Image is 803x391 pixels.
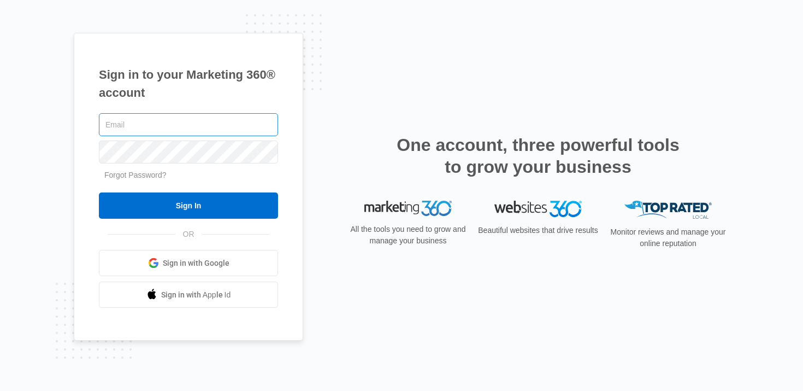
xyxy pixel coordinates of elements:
a: Sign in with Google [99,250,278,276]
img: Top Rated Local [624,201,712,219]
input: Sign In [99,192,278,219]
img: Marketing 360 [364,201,452,216]
a: Forgot Password? [104,171,167,179]
span: OR [175,229,202,240]
p: Beautiful websites that drive results [477,225,599,236]
span: Sign in with Google [163,258,229,269]
p: All the tools you need to grow and manage your business [347,224,469,247]
span: Sign in with Apple Id [161,289,231,301]
h2: One account, three powerful tools to grow your business [393,134,683,178]
p: Monitor reviews and manage your online reputation [607,226,729,249]
a: Sign in with Apple Id [99,282,278,308]
input: Email [99,113,278,136]
img: Websites 360 [494,201,582,217]
h1: Sign in to your Marketing 360® account [99,66,278,102]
